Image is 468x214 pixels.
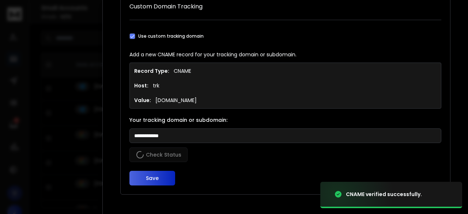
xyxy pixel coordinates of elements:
label: Use custom tracking domain [138,33,204,39]
button: Save [129,171,175,185]
h1: Value: [134,97,151,104]
p: [DOMAIN_NAME] [155,97,197,104]
p: Add a new CNAME record for your tracking domain or subdomain. [129,51,441,58]
div: CNAME verified successfully. [346,191,422,198]
h1: Custom Domain Tracking [129,2,441,11]
p: CNAME [174,67,191,75]
p: trk [153,82,159,89]
h1: Record Type: [134,67,169,75]
h1: Host: [134,82,148,89]
label: Your tracking domain or subdomain: [129,117,441,123]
